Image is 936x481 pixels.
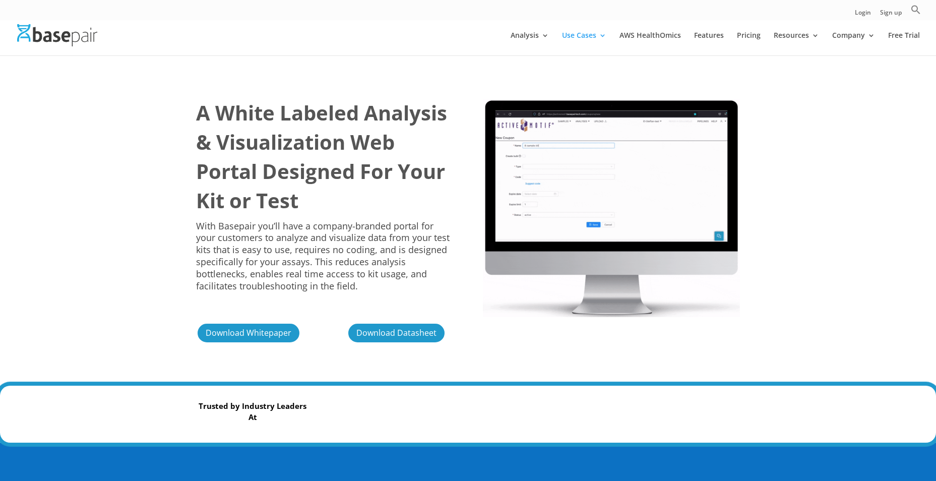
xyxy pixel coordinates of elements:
a: Pricing [737,32,761,55]
a: Search Icon Link [911,5,921,20]
a: Company [832,32,875,55]
a: Resources [774,32,819,55]
strong: Trusted by Industry Leaders At [199,401,306,422]
a: Sign up [880,10,902,20]
img: Basepair [17,24,97,46]
svg: Search [911,5,921,15]
a: AWS HealthOmics [619,32,681,55]
a: Features [694,32,724,55]
a: Free Trial [888,32,920,55]
span: With Basepair you’ll have a company-branded portal for your customers to analyze and visualize da... [196,220,450,292]
b: A White Labeled Analysis & Visualization Web Portal Designed For Your Kit or Test [196,99,447,214]
a: Use Cases [562,32,606,55]
img: Library Prep Kit New 2022 [483,99,740,317]
a: Download Whitepaper [196,322,301,344]
a: Login [855,10,871,20]
a: Download Datasheet [347,322,446,344]
a: Analysis [511,32,549,55]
